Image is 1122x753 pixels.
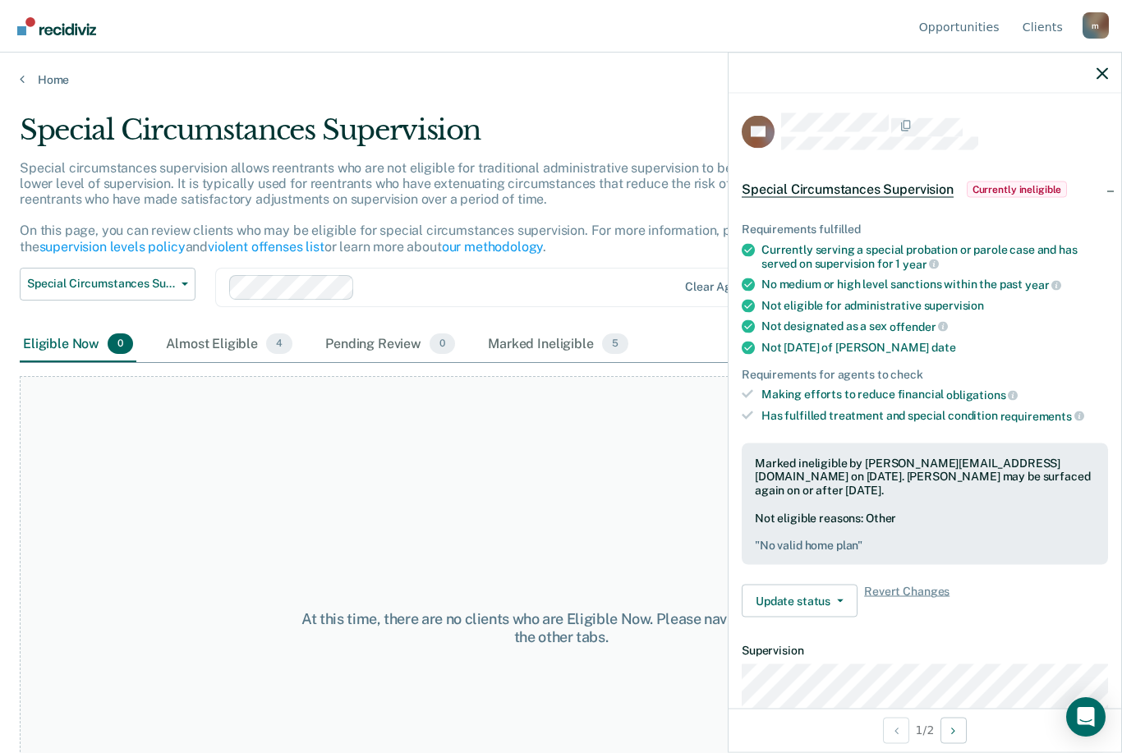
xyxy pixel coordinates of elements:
[742,644,1108,658] dt: Supervision
[322,327,458,363] div: Pending Review
[17,17,96,35] img: Recidiviz
[729,708,1121,751] div: 1 / 2
[761,278,1108,292] div: No medium or high level sanctions within the past
[20,327,136,363] div: Eligible Now
[761,340,1108,354] div: Not [DATE] of [PERSON_NAME]
[742,367,1108,381] div: Requirements for agents to check
[20,160,826,255] p: Special circumstances supervision allows reentrants who are not eligible for traditional administ...
[755,538,1095,552] pre: " No valid home plan "
[266,333,292,355] span: 4
[742,223,1108,236] div: Requirements fulfilled
[883,717,909,743] button: Previous Opportunity
[903,257,939,270] span: year
[291,610,831,645] div: At this time, there are no clients who are Eligible Now. Please navigate to one of the other tabs.
[742,181,954,198] span: Special Circumstances Supervision
[1083,12,1109,39] div: m
[761,299,1108,313] div: Not eligible for administrative
[864,585,950,618] span: Revert Changes
[1083,12,1109,39] button: Profile dropdown button
[108,333,133,355] span: 0
[761,409,1108,424] div: Has fulfilled treatment and special condition
[1066,697,1106,737] div: Open Intercom Messenger
[729,163,1121,216] div: Special Circumstances SupervisionCurrently ineligible
[27,277,175,291] span: Special Circumstances Supervision
[39,239,186,255] a: supervision levels policy
[761,243,1108,271] div: Currently serving a special probation or parole case and has served on supervision for 1
[761,388,1108,402] div: Making efforts to reduce financial
[946,388,1018,402] span: obligations
[1025,278,1061,292] span: year
[485,327,632,363] div: Marked Ineligible
[20,72,1102,87] a: Home
[940,717,967,743] button: Next Opportunity
[742,585,858,618] button: Update status
[761,319,1108,334] div: Not designated as a sex
[442,239,544,255] a: our methodology
[924,299,984,312] span: supervision
[967,181,1068,198] span: Currently ineligible
[890,319,949,333] span: offender
[208,239,324,255] a: violent offenses list
[931,340,955,353] span: date
[430,333,455,355] span: 0
[755,456,1095,497] div: Marked ineligible by [PERSON_NAME][EMAIL_ADDRESS][DOMAIN_NAME] on [DATE]. [PERSON_NAME] may be su...
[20,113,862,160] div: Special Circumstances Supervision
[755,511,1095,552] div: Not eligible reasons: Other
[1000,409,1084,422] span: requirements
[163,327,296,363] div: Almost Eligible
[602,333,628,355] span: 5
[685,280,755,294] div: Clear agents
